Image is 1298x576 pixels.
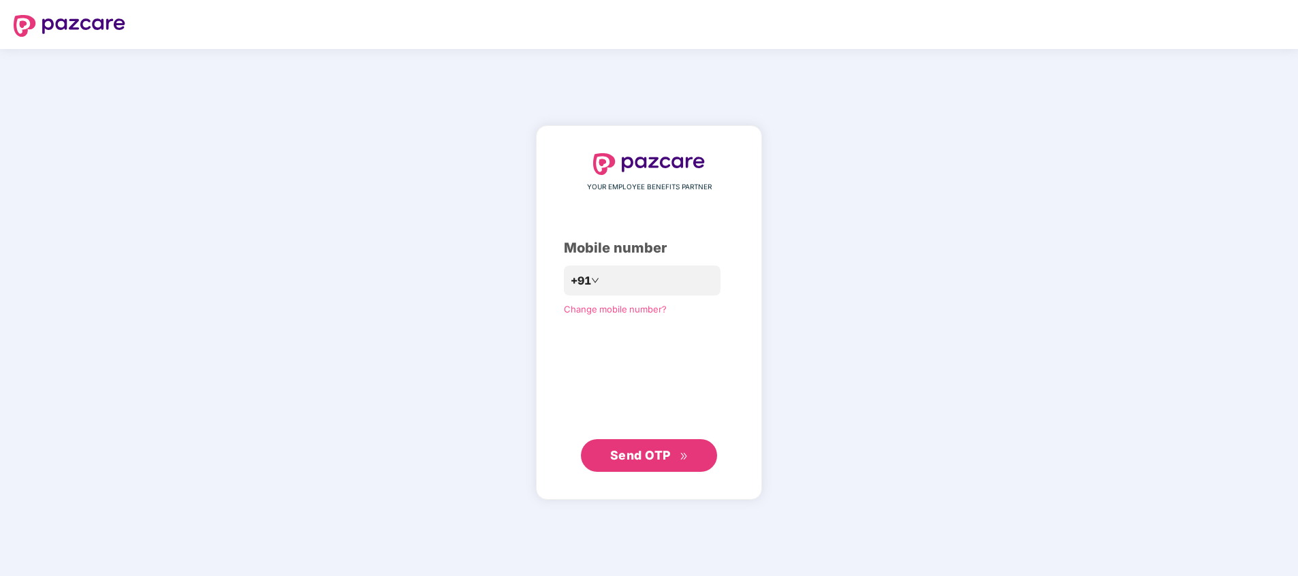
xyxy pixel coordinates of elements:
[564,304,667,315] a: Change mobile number?
[610,448,671,462] span: Send OTP
[581,439,717,472] button: Send OTPdouble-right
[593,153,705,175] img: logo
[14,15,125,37] img: logo
[680,452,688,461] span: double-right
[587,182,712,193] span: YOUR EMPLOYEE BENEFITS PARTNER
[564,238,734,259] div: Mobile number
[591,276,599,285] span: down
[571,272,591,289] span: +91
